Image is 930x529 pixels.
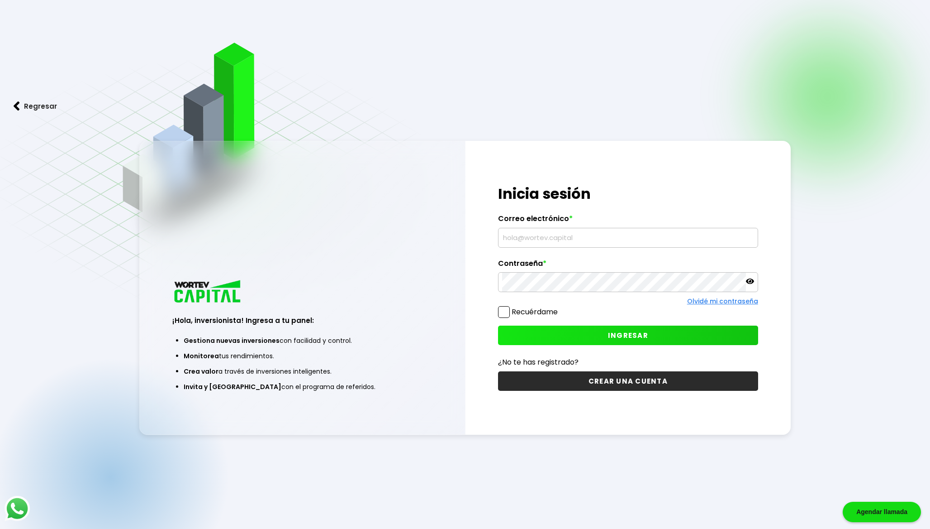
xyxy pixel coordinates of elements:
a: ¿No te has registrado?CREAR UNA CUENTA [498,356,758,391]
li: con el programa de referidos. [184,379,421,394]
li: tus rendimientos. [184,348,421,364]
label: Correo electrónico [498,214,758,228]
li: a través de inversiones inteligentes. [184,364,421,379]
span: Monitorea [184,351,219,361]
span: INGRESAR [608,331,648,340]
button: CREAR UNA CUENTA [498,371,758,391]
div: Agendar llamada [843,502,921,522]
input: hola@wortev.capital [502,228,754,247]
button: INGRESAR [498,326,758,345]
img: logo_wortev_capital [172,279,244,306]
li: con facilidad y control. [184,333,421,348]
a: Olvidé mi contraseña [687,297,758,306]
label: Contraseña [498,259,758,273]
span: Crea valor [184,367,218,376]
h3: ¡Hola, inversionista! Ingresa a tu panel: [172,315,432,326]
span: Gestiona nuevas inversiones [184,336,280,345]
img: logos_whatsapp-icon.242b2217.svg [5,496,30,521]
img: flecha izquierda [14,101,20,111]
span: Invita y [GEOGRAPHIC_DATA] [184,382,281,391]
h1: Inicia sesión [498,183,758,205]
label: Recuérdame [512,307,558,317]
p: ¿No te has registrado? [498,356,758,368]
